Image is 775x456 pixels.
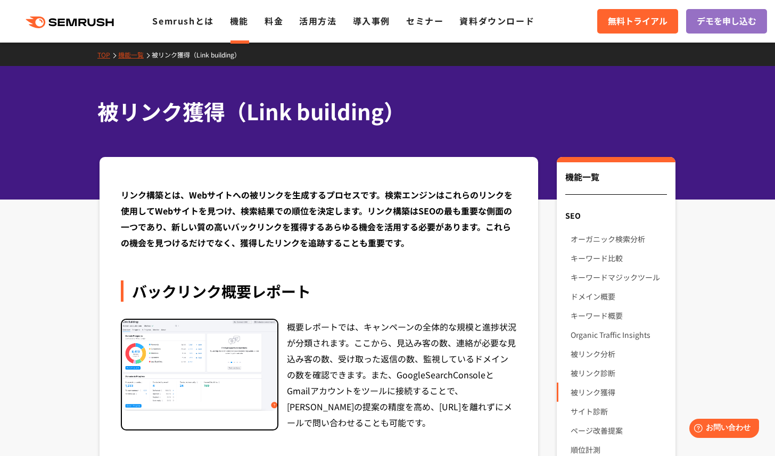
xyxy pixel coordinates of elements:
a: 資料ダウンロード [459,14,534,27]
a: ドメイン概要 [571,287,667,306]
a: デモを申し込む [686,9,767,34]
a: 導入事例 [353,14,390,27]
div: 機能一覧 [565,170,667,195]
a: 料金 [265,14,283,27]
span: 無料トライアル [608,14,667,28]
h1: 被リンク獲得（Link building） [97,96,667,127]
div: 概要レポートでは、キャンペーンの全体的な規模と進捗状況が分類されます。ここから、見込み客の数、連絡が必要な見込み客の数、受け取った返信の数、監視しているドメインの数を確認できます。また、Goog... [287,319,517,430]
a: 被リンク獲得 [571,383,667,402]
span: デモを申し込む [697,14,756,28]
a: 機能 [230,14,249,27]
a: オーガニック検索分析 [571,229,667,248]
a: サイト診断 [571,402,667,421]
div: SEO [557,206,675,225]
a: 被リンク診断 [571,363,667,383]
a: 被リンク獲得（Link building） [152,50,249,59]
a: 活用方法 [299,14,336,27]
a: キーワード比較 [571,248,667,268]
a: 機能一覧 [118,50,152,59]
a: Organic Traffic Insights [571,325,667,344]
a: キーワード概要 [571,306,667,325]
iframe: Help widget launcher [680,414,763,444]
div: バックリンク概要レポート [121,280,517,302]
a: キーワードマジックツール [571,268,667,287]
div: リンク構築とは、Webサイトへの被リンクを生成するプロセスです。検索エンジンはこれらのリンクを使用してWebサイトを見つけ、検索結果での順位を決定します。リンク構築はSEOの最も重要な側面の一つ... [121,187,517,251]
a: 被リンク分析 [571,344,667,363]
a: ページ改善提案 [571,421,667,440]
a: セミナー [406,14,443,27]
img: バックリンク概要レポート [122,320,277,411]
a: Semrushとは [152,14,213,27]
a: 無料トライアル [597,9,678,34]
a: TOP [97,50,118,59]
